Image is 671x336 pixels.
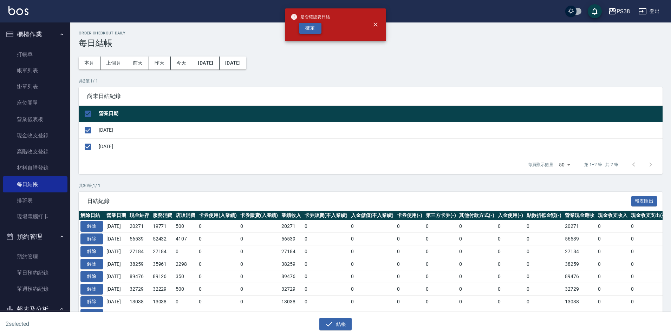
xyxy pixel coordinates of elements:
[280,283,303,296] td: 32729
[457,258,496,270] td: 0
[105,308,128,321] td: [DATE]
[631,196,657,207] button: 報表匯出
[174,220,197,233] td: 500
[629,295,668,308] td: 0
[105,258,128,270] td: [DATE]
[617,7,630,16] div: PS38
[629,245,668,258] td: 0
[197,283,239,296] td: 0
[424,295,458,308] td: 0
[128,245,151,258] td: 27184
[457,283,496,296] td: 0
[149,57,171,70] button: 昨天
[3,111,67,127] a: 營業儀表板
[280,258,303,270] td: 38259
[79,78,663,84] p: 共 2 筆, 1 / 1
[563,211,596,220] th: 營業現金應收
[299,23,321,34] button: 確定
[556,155,573,174] div: 50
[629,270,668,283] td: 0
[629,308,668,321] td: 0
[319,318,352,331] button: 結帳
[424,270,458,283] td: 0
[3,192,67,209] a: 排班表
[303,233,349,245] td: 0
[563,308,596,321] td: 35140
[239,258,280,270] td: 0
[151,258,174,270] td: 35961
[3,95,67,111] a: 座位開單
[239,270,280,283] td: 0
[151,233,174,245] td: 52432
[424,258,458,270] td: 0
[496,220,525,233] td: 0
[280,233,303,245] td: 56539
[197,245,239,258] td: 0
[239,295,280,308] td: 0
[3,79,67,95] a: 掛單列表
[528,162,553,168] p: 每頁顯示數量
[79,183,663,189] p: 共 30 筆, 1 / 1
[349,270,396,283] td: 0
[174,295,197,308] td: 0
[303,270,349,283] td: 0
[525,211,563,220] th: 點數折抵金額(-)
[174,308,197,321] td: 0
[3,25,67,44] button: 櫃檯作業
[80,309,103,320] button: 解除
[457,245,496,258] td: 0
[496,245,525,258] td: 0
[239,220,280,233] td: 0
[496,258,525,270] td: 0
[349,295,396,308] td: 0
[395,283,424,296] td: 0
[3,228,67,246] button: 預約管理
[496,308,525,321] td: 0
[239,233,280,245] td: 0
[197,270,239,283] td: 0
[629,258,668,270] td: 0
[596,308,629,321] td: 0
[3,176,67,192] a: 每日結帳
[197,308,239,321] td: 0
[128,220,151,233] td: 20271
[174,270,197,283] td: 350
[3,249,67,265] a: 預約管理
[563,270,596,283] td: 89476
[280,308,303,321] td: 35140
[197,211,239,220] th: 卡券使用(入業績)
[349,258,396,270] td: 0
[100,57,127,70] button: 上個月
[105,220,128,233] td: [DATE]
[303,211,349,220] th: 卡券販賣(不入業績)
[457,270,496,283] td: 0
[457,220,496,233] td: 0
[424,211,458,220] th: 第三方卡券(-)
[105,211,128,220] th: 營業日期
[563,220,596,233] td: 20271
[197,295,239,308] td: 0
[239,283,280,296] td: 0
[395,308,424,321] td: 0
[525,233,563,245] td: 0
[97,138,663,155] td: [DATE]
[97,122,663,138] td: [DATE]
[563,258,596,270] td: 38259
[87,198,631,205] span: 日結紀錄
[349,245,396,258] td: 0
[395,211,424,220] th: 卡券使用(-)
[280,270,303,283] td: 89476
[3,62,67,79] a: 帳單列表
[197,258,239,270] td: 0
[3,300,67,318] button: 報表及分析
[596,295,629,308] td: 0
[629,220,668,233] td: 0
[220,57,246,70] button: [DATE]
[80,271,103,282] button: 解除
[424,220,458,233] td: 0
[128,258,151,270] td: 38259
[596,283,629,296] td: 0
[171,57,193,70] button: 今天
[3,46,67,62] a: 打帳單
[80,284,103,295] button: 解除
